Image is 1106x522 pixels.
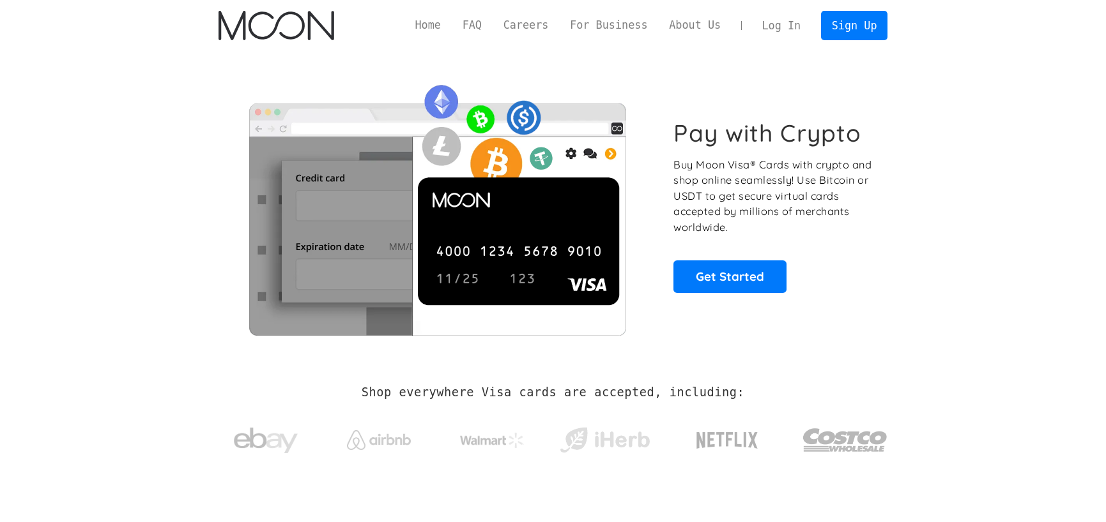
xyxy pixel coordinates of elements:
[404,17,452,33] a: Home
[559,17,658,33] a: For Business
[751,11,811,40] a: Log In
[493,17,559,33] a: Careers
[673,119,861,147] h1: Pay with Crypto
[444,420,539,454] a: Walmart
[460,433,524,448] img: Walmart
[821,11,887,40] a: Sign Up
[670,412,785,463] a: Netflix
[803,403,888,470] a: Costco
[234,421,298,461] img: ebay
[673,157,873,235] p: Buy Moon Visa® Cards with crypto and shop online seamlessly! Use Bitcoin or USDT to get secure vi...
[557,424,652,457] img: iHerb
[658,17,732,33] a: About Us
[331,417,426,456] a: Airbnb
[219,11,334,40] a: home
[673,260,787,292] a: Get Started
[362,385,744,399] h2: Shop everywhere Visa cards are accepted, including:
[347,430,411,450] img: Airbnb
[803,416,888,464] img: Costco
[219,408,314,467] a: ebay
[452,17,493,33] a: FAQ
[557,411,652,463] a: iHerb
[695,424,759,456] img: Netflix
[219,76,656,335] img: Moon Cards let you spend your crypto anywhere Visa is accepted.
[219,11,334,40] img: Moon Logo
